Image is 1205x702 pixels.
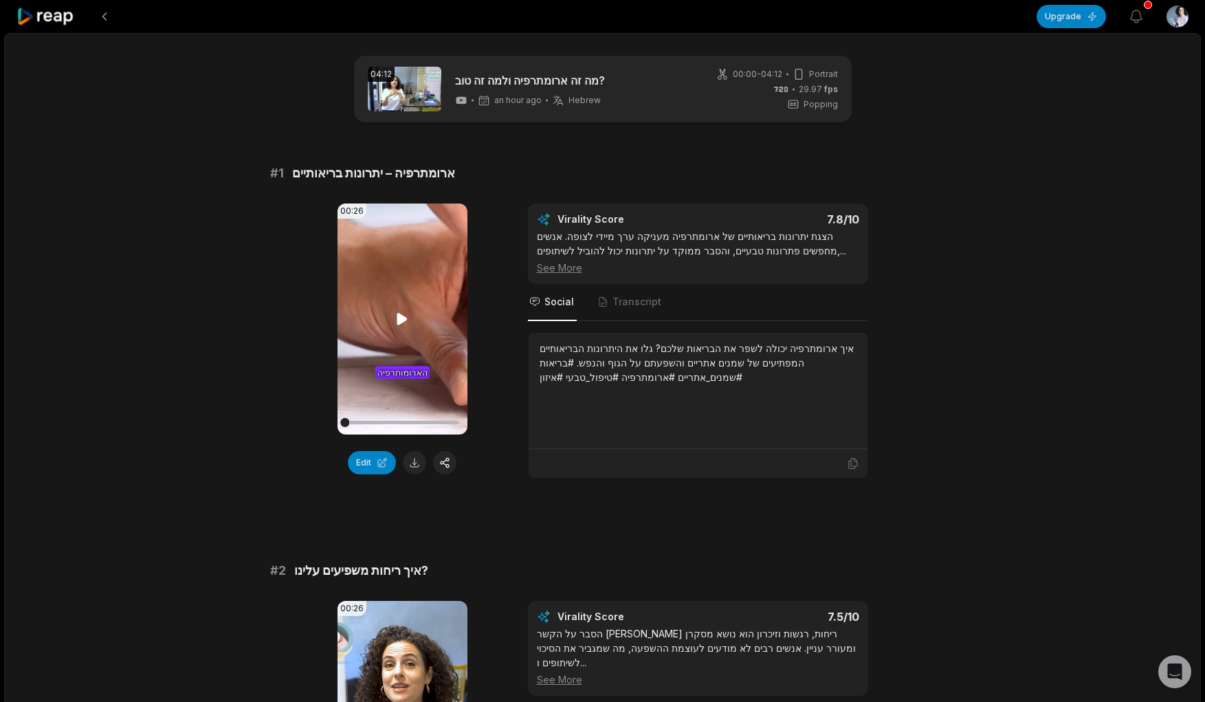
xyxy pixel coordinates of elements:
[292,164,455,183] span: ארומתרפיה – יתרונות בריאותיים
[824,84,838,94] span: fps
[711,610,859,624] div: 7.5 /10
[537,261,859,275] div: See More
[799,83,838,96] span: 29.97
[338,204,467,435] video: Your browser does not support mp4 format.
[1158,655,1191,688] div: Open Intercom Messenger
[804,98,838,111] span: Popping
[557,610,705,624] div: Virality Score
[270,164,284,183] span: # 1
[537,672,859,687] div: See More
[612,295,661,309] span: Transcript
[540,341,856,384] div: איך ארומתרפיה יכולה לשפר את הבריאות שלכם? גלו את היתרונות הבריאותיים המפתיעים של שמנים אתריים והש...
[1037,5,1106,28] button: Upgrade
[270,561,286,580] span: # 2
[294,561,428,580] span: איך ריחות משפיעים עלינו?
[568,95,601,106] span: Hebrew
[809,68,838,80] span: Portrait
[494,95,542,106] span: an hour ago
[528,284,868,321] nav: Tabs
[711,212,859,226] div: 7.8 /10
[455,72,605,89] a: מה זה ארומתרפיה ולמה זה טוב?
[733,68,782,80] span: 00:00 - 04:12
[537,626,859,687] div: הסבר על הקשר [PERSON_NAME] ריחות, רגשות וזיכרון הוא נושא מסקרן ומעורר עניין. אנשים רבים לא מודעים...
[537,229,859,275] div: הצגת יתרונות בריאותיים של ארומתרפיה מעניקה ערך מיידי לצופה. אנשים מחפשים פתרונות טבעיים, והסבר ממ...
[544,295,574,309] span: Social
[348,451,396,474] button: Edit
[557,212,705,226] div: Virality Score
